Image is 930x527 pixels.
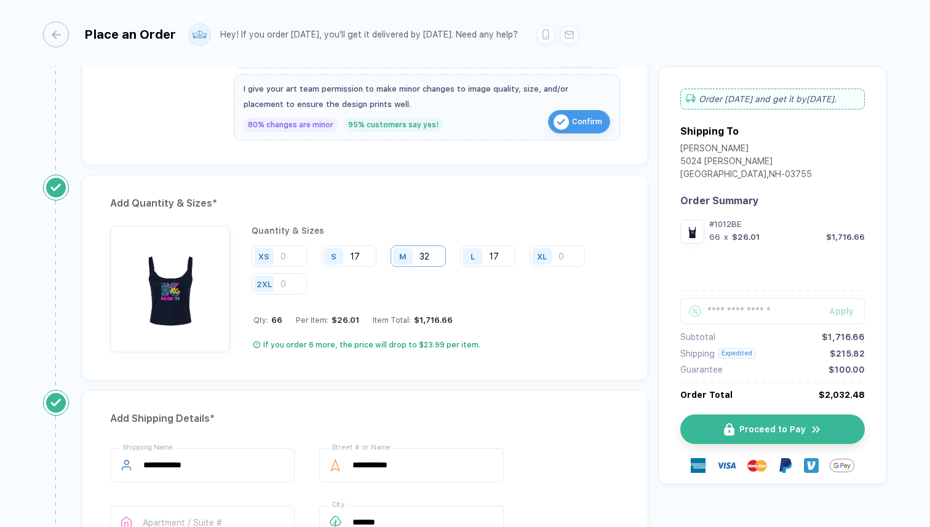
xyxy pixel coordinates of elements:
div: $2,032.48 [819,390,865,400]
img: icon [724,423,734,436]
div: I give your art team permission to make minor changes to image quality, size, and/or placement to... [244,81,610,112]
div: $26.01 [732,232,760,242]
div: Hey! If you order [DATE], you'll get it delivered by [DATE]. Need any help? [220,30,518,40]
div: Order Summary [680,195,865,207]
div: 80% changes are minor [244,118,338,132]
div: Guarantee [680,365,723,374]
div: 66 [709,232,720,242]
div: $100.00 [829,365,865,374]
button: iconConfirm [548,110,610,133]
img: icon [554,114,569,130]
div: $1,716.66 [411,315,453,325]
button: Apply [814,298,865,324]
div: XS [258,252,269,261]
div: $1,716.66 [822,332,865,342]
div: [PERSON_NAME] [680,143,812,156]
img: GPay [830,453,854,478]
span: 66 [268,315,282,325]
div: Subtotal [680,332,715,342]
div: Apply [829,306,865,316]
div: Shipping To [680,125,739,137]
img: 8ddb7af5-8ee5-4442-ab7d-4c887807679a_nt_front_1758688304158.jpg [683,223,701,240]
img: 8ddb7af5-8ee5-4442-ab7d-4c887807679a_nt_front_1758688304158.jpg [116,232,224,339]
div: 2XL [256,279,272,288]
div: Per Item: [296,315,359,325]
div: Shipping [680,349,715,359]
img: user profile [189,24,210,46]
div: $26.01 [328,315,359,325]
img: express [691,458,705,473]
div: [GEOGRAPHIC_DATA] , NH - 03755 [680,169,812,182]
img: Paypal [778,458,793,473]
img: Venmo [804,458,819,473]
div: #1012BE [709,220,865,229]
div: S [331,252,336,261]
div: 5024 [PERSON_NAME] [680,156,812,169]
button: iconProceed to Payicon [680,414,865,444]
div: Quantity & Sizes [252,226,620,236]
div: 95% customers say yes! [344,118,443,132]
span: Proceed to Pay [739,424,806,434]
div: $1,716.66 [826,232,865,242]
div: Place an Order [84,27,176,42]
div: Expedited [718,348,755,359]
div: x [723,232,729,242]
div: Add Shipping Details [110,409,620,429]
div: Order Total [680,390,733,400]
span: Confirm [572,112,602,132]
div: L [471,252,475,261]
img: master-card [747,456,767,475]
img: icon [811,424,822,435]
div: Item Total: [373,315,453,325]
img: visa [717,456,736,475]
div: M [399,252,407,261]
div: XL [537,252,547,261]
div: $215.82 [830,349,865,359]
div: If you order 6 more, the price will drop to $23.99 per item. [263,340,480,350]
div: Qty: [253,315,282,325]
div: Add Quantity & Sizes [110,194,620,213]
div: Order [DATE] and get it by [DATE] . [680,89,865,109]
